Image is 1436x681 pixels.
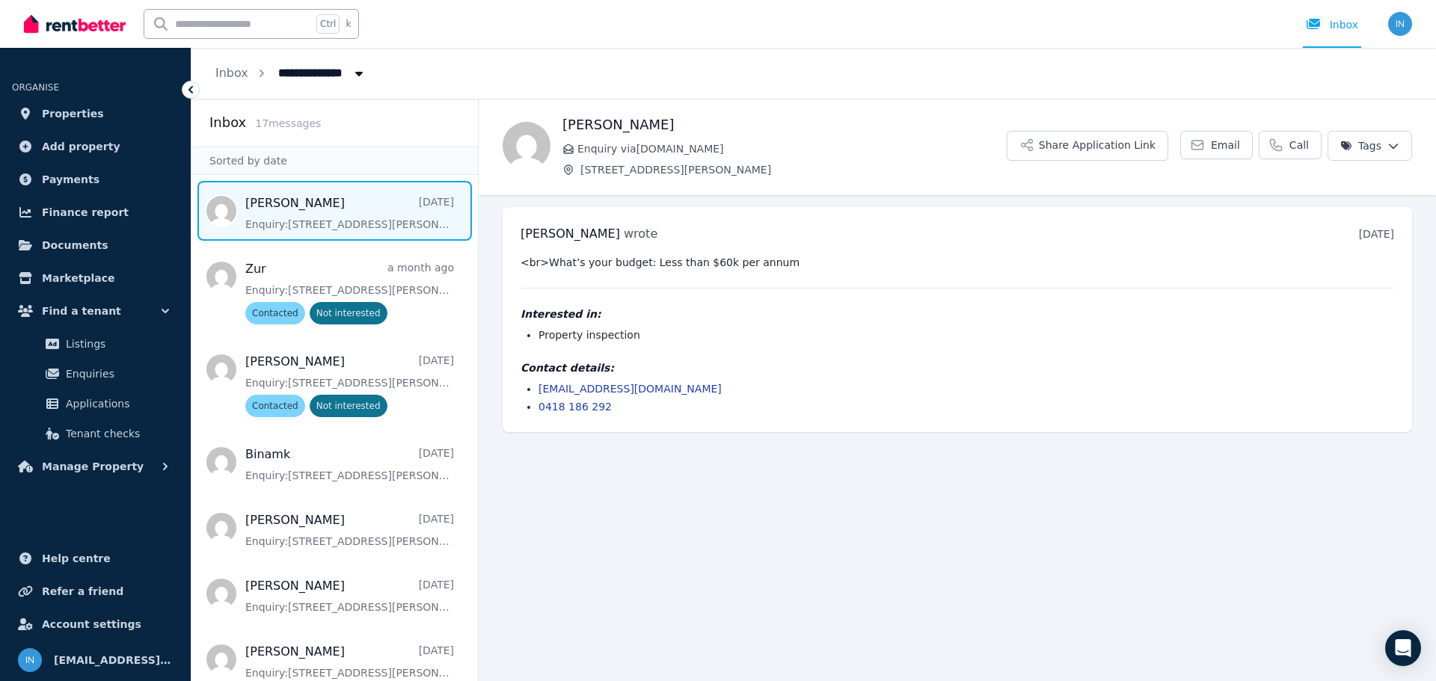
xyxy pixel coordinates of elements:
[12,99,179,129] a: Properties
[42,105,104,123] span: Properties
[66,365,167,383] span: Enquiries
[12,263,179,293] a: Marketplace
[209,112,246,133] h2: Inbox
[42,170,99,188] span: Payments
[18,329,173,359] a: Listings
[215,66,248,80] a: Inbox
[12,296,179,326] button: Find a tenant
[191,48,390,99] nav: Breadcrumb
[245,260,454,324] a: Zura month agoEnquiry:[STREET_ADDRESS][PERSON_NAME].ContactedNot interested
[1388,12,1412,36] img: info@ckarchitecture.com.au
[66,395,167,413] span: Applications
[245,353,454,417] a: [PERSON_NAME][DATE]Enquiry:[STREET_ADDRESS][PERSON_NAME].ContactedNot interested
[191,147,478,175] div: Sorted by date
[1328,131,1412,161] button: Tags
[1007,131,1168,161] button: Share Application Link
[42,269,114,287] span: Marketplace
[66,425,167,443] span: Tenant checks
[624,227,657,241] span: wrote
[18,359,173,389] a: Enquiries
[12,197,179,227] a: Finance report
[42,138,120,155] span: Add property
[18,648,42,672] img: info@ckarchitecture.com.au
[521,360,1394,375] h4: Contact details:
[42,236,108,254] span: Documents
[12,230,179,260] a: Documents
[245,194,454,232] a: [PERSON_NAME][DATE]Enquiry:[STREET_ADDRESS][PERSON_NAME].
[12,82,59,93] span: ORGANISE
[42,549,111,567] span: Help centre
[577,141,1007,156] span: Enquiry via [DOMAIN_NAME]
[521,227,620,241] span: [PERSON_NAME]
[24,13,126,35] img: RentBetter
[18,419,173,449] a: Tenant checks
[18,389,173,419] a: Applications
[12,543,179,573] a: Help centre
[66,335,167,353] span: Listings
[42,615,141,633] span: Account settings
[1340,138,1381,153] span: Tags
[12,164,179,194] a: Payments
[1259,131,1322,159] a: Call
[54,651,173,669] span: [EMAIL_ADDRESS][DOMAIN_NAME]
[1289,138,1309,152] span: Call
[562,114,1007,135] h1: [PERSON_NAME]
[1385,630,1421,666] div: Open Intercom Messenger
[538,383,722,395] a: [EMAIL_ADDRESS][DOMAIN_NAME]
[245,577,454,614] a: [PERSON_NAME][DATE]Enquiry:[STREET_ADDRESS][PERSON_NAME].
[580,162,1007,177] span: [STREET_ADDRESS][PERSON_NAME]
[12,576,179,606] a: Refer a friend
[12,452,179,481] button: Manage Property
[42,457,144,475] span: Manage Property
[42,582,123,600] span: Refer a friend
[346,18,351,30] span: k
[42,203,129,221] span: Finance report
[503,122,550,170] img: Brady Patmore
[316,14,340,34] span: Ctrl
[521,306,1394,321] h4: Interested in:
[245,511,454,549] a: [PERSON_NAME][DATE]Enquiry:[STREET_ADDRESS][PERSON_NAME].
[245,643,454,680] a: [PERSON_NAME][DATE]Enquiry:[STREET_ADDRESS][PERSON_NAME].
[245,446,454,483] a: Binamk[DATE]Enquiry:[STREET_ADDRESS][PERSON_NAME].
[521,255,1394,270] pre: <br>What’s your budget: Less than $60k per annum
[1306,17,1358,32] div: Inbox
[42,302,121,320] span: Find a tenant
[1359,228,1394,240] time: [DATE]
[12,609,179,639] a: Account settings
[538,401,612,413] a: 0418 186 292
[538,327,1394,342] li: Property inspection
[1211,138,1240,152] span: Email
[1180,131,1253,159] a: Email
[12,132,179,161] a: Add property
[255,117,321,129] span: 17 message s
